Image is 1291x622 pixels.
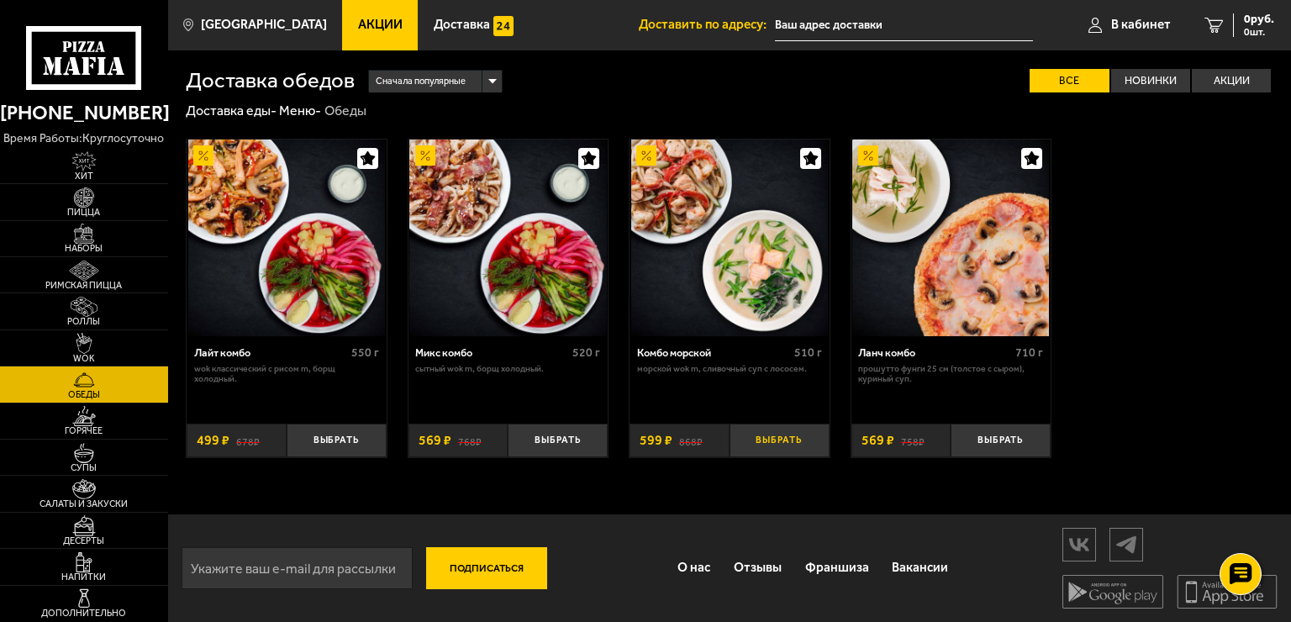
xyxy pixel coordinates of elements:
div: Микс комбо [415,346,568,359]
a: О нас [667,546,723,590]
span: [GEOGRAPHIC_DATA] [201,18,327,31]
img: Акционный [193,145,213,166]
a: АкционныйКомбо морской [630,140,829,336]
div: Комбо морской [637,346,790,359]
input: Укажите ваш e-mail для рассылки [182,547,413,589]
span: 710 г [1015,345,1043,360]
img: Акционный [858,145,878,166]
label: Акции [1192,69,1271,93]
a: АкционныйЛанч комбо [851,140,1051,336]
p: Прошутто Фунги 25 см (толстое с сыром), Куриный суп. [858,364,1043,386]
span: 520 г [572,345,600,360]
div: Обеды [324,103,366,120]
a: Меню- [279,103,321,119]
span: 599 ₽ [640,434,672,447]
span: Доставка [434,18,490,31]
button: Выбрать [730,424,830,456]
img: tg [1110,530,1142,559]
span: 569 ₽ [419,434,451,447]
a: Вакансии [880,546,960,590]
input: Ваш адрес доставки [775,10,1033,41]
button: Выбрать [287,424,387,456]
a: АкционныйМикс комбо [408,140,608,336]
span: Акции [358,18,403,31]
img: vk [1063,530,1095,559]
span: Доставить по адресу: [639,18,775,31]
label: Все [1030,69,1109,93]
img: 15daf4d41897b9f0e9f617042186c801.svg [493,16,514,36]
a: Отзывы [722,546,793,590]
s: 678 ₽ [236,434,260,447]
img: Лайт комбо [188,140,385,336]
s: 868 ₽ [679,434,703,447]
div: Ланч комбо [858,346,1011,359]
button: Выбрать [951,424,1051,456]
span: 0 руб. [1244,13,1274,25]
span: В кабинет [1111,18,1171,31]
label: Новинки [1111,69,1190,93]
img: Ланч комбо [852,140,1049,336]
s: 758 ₽ [901,434,925,447]
button: Выбрать [508,424,608,456]
span: Искровский проспект, 15к1 [775,10,1033,41]
s: 768 ₽ [458,434,482,447]
button: Подписаться [426,547,547,589]
div: Лайт комбо [194,346,347,359]
p: Морской Wok M, Сливочный суп с лососем. [637,364,822,375]
img: Акционный [415,145,435,166]
img: Комбо морской [631,140,828,336]
span: 510 г [794,345,822,360]
span: Сначала популярные [376,69,466,94]
a: Доставка еды- [186,103,277,119]
img: Акционный [636,145,656,166]
span: 499 ₽ [197,434,229,447]
p: Сытный Wok M, Борщ холодный. [415,364,600,375]
p: Wok классический с рисом M, Борщ холодный. [194,364,379,386]
h1: Доставка обедов [186,70,355,92]
span: 0 шт. [1244,27,1274,37]
span: 569 ₽ [862,434,894,447]
img: Микс комбо [409,140,606,336]
a: АкционныйЛайт комбо [187,140,386,336]
span: 550 г [351,345,379,360]
a: Франшиза [793,546,881,590]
